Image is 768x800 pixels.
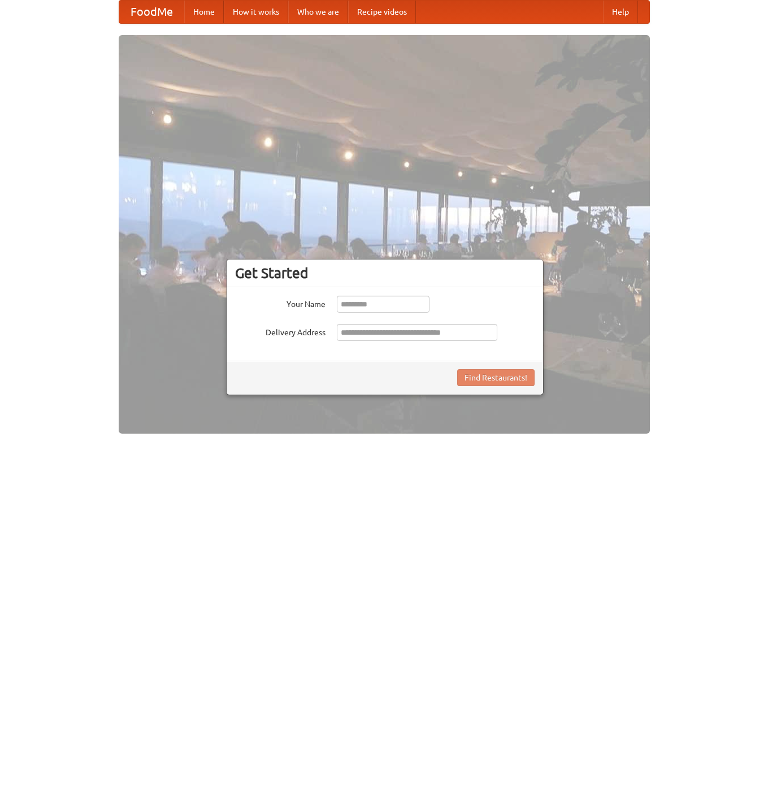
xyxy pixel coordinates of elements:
[235,265,535,282] h3: Get Started
[603,1,638,23] a: Help
[235,296,326,310] label: Your Name
[119,1,184,23] a: FoodMe
[457,369,535,386] button: Find Restaurants!
[224,1,288,23] a: How it works
[288,1,348,23] a: Who we are
[184,1,224,23] a: Home
[348,1,416,23] a: Recipe videos
[235,324,326,338] label: Delivery Address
